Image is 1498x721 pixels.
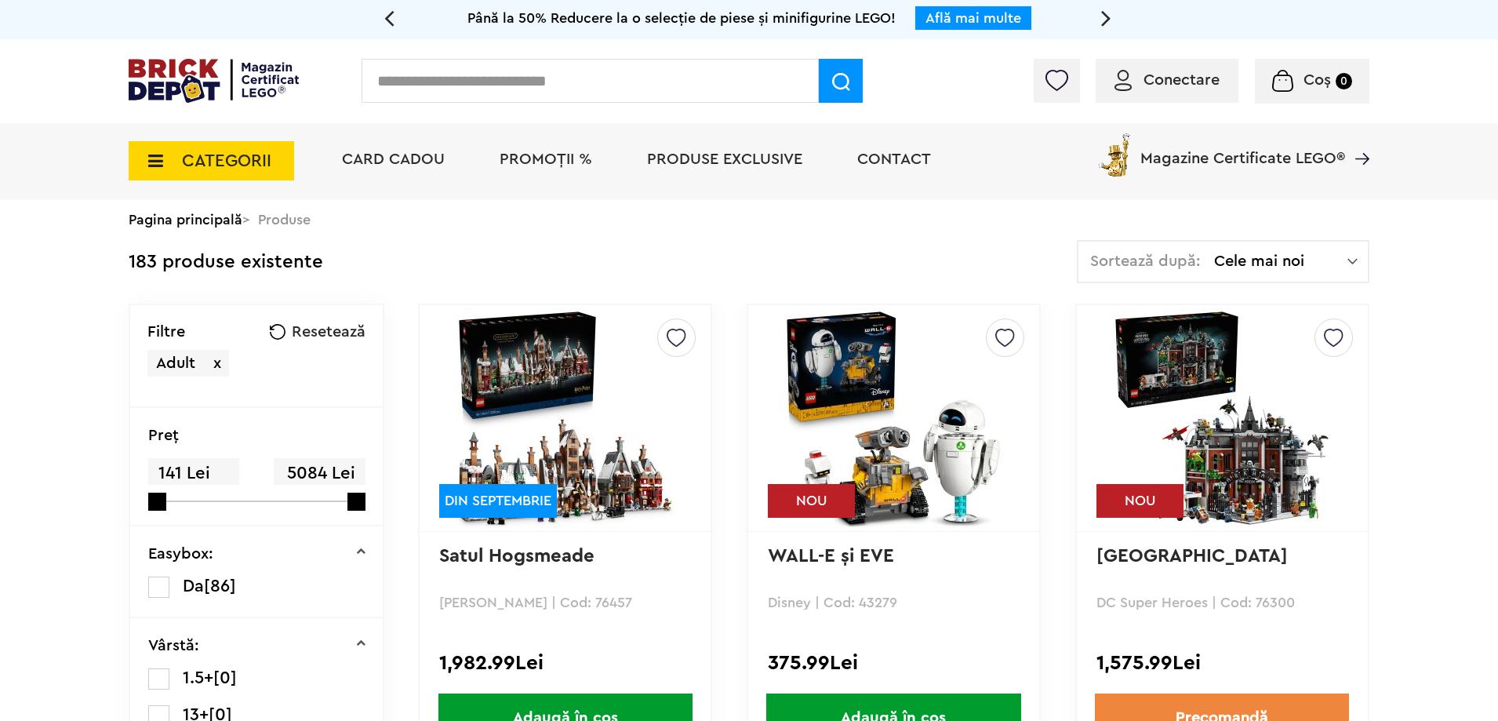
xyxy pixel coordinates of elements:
[148,458,239,489] span: 141 Lei
[1096,595,1348,610] p: DC Super Heroes | Cod: 76300
[768,595,1020,610] p: Disney | Cod: 43279
[204,577,236,595] span: [86]
[857,151,931,167] a: Contact
[213,669,237,686] span: [0]
[647,151,802,167] a: Produse exclusive
[148,546,213,562] p: Easybox:
[467,11,896,25] span: Până la 50% Reducere la o selecție de piese și minifigurine LEGO!
[1114,72,1220,88] a: Conectare
[456,308,675,528] img: Satul Hogsmeade
[925,11,1021,25] a: Află mai multe
[439,547,594,566] a: Satul Hogsmeade
[439,653,691,673] div: 1,982.99Lei
[439,595,691,610] p: [PERSON_NAME] | Cod: 76457
[1336,73,1352,89] small: 0
[129,240,323,285] div: 183 produse existente
[182,152,271,169] span: CATEGORII
[213,355,221,371] span: x
[129,199,1369,240] div: > Produse
[183,669,213,686] span: 1.5+
[1096,653,1348,673] div: 1,575.99Lei
[1096,547,1288,566] a: [GEOGRAPHIC_DATA]
[156,355,195,371] span: Adult
[768,547,894,566] a: WALL-E şi EVE
[1214,253,1347,269] span: Cele mai noi
[1096,484,1183,518] div: NOU
[1112,308,1332,528] img: Arkham Asylum
[148,638,199,654] p: Vârstă:
[500,151,592,167] a: PROMOȚII %
[129,213,242,227] a: Pagina principală
[1090,253,1201,269] span: Sortează după:
[274,458,365,489] span: 5084 Lei
[148,428,179,443] p: Preţ
[183,577,204,595] span: Da
[292,324,365,340] span: Resetează
[768,653,1020,673] div: 375.99Lei
[1303,72,1331,88] span: Coș
[1345,130,1369,146] a: Magazine Certificate LEGO®
[147,324,185,340] p: Filtre
[439,484,557,518] div: DIN SEPTEMBRIE
[1143,72,1220,88] span: Conectare
[342,151,445,167] a: Card Cadou
[1140,130,1345,166] span: Magazine Certificate LEGO®
[784,308,1003,528] img: WALL-E şi EVE
[768,484,855,518] div: NOU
